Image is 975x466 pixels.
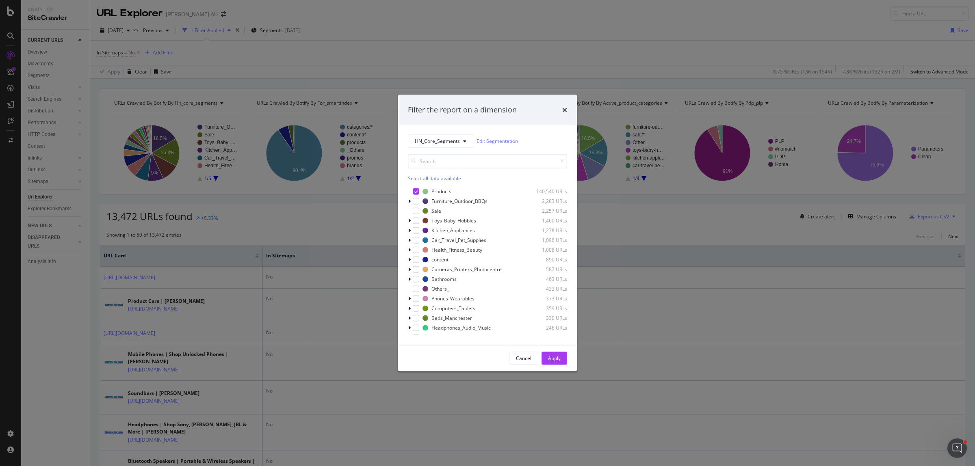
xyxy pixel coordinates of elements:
div: 1,460 URLs [527,217,567,224]
div: 1,008 URLs [527,246,567,253]
div: 433 URLs [527,285,567,292]
div: Cancel [516,355,531,362]
div: Apply [548,355,561,362]
input: Search [408,154,567,168]
div: 359 URLs [527,305,567,312]
div: 1,278 URLs [527,227,567,234]
button: HN_Core_Segments [408,134,473,147]
div: Bathrooms [431,276,457,283]
div: 330 URLs [527,315,567,321]
div: Others_ [431,285,449,292]
div: Health_Fitness_Beauty [431,246,482,253]
div: 218 URLs [527,334,567,341]
div: Products [431,188,451,195]
div: 246 URLs [527,324,567,331]
a: Edit Segmentation [477,137,518,145]
div: Beds_Manchester [431,315,472,321]
button: Cancel [509,352,538,365]
span: HN_Core_Segments [415,138,460,145]
button: Apply [542,352,567,365]
div: content [431,256,448,263]
div: Computers_Tablets [431,305,475,312]
div: 373 URLs [527,295,567,302]
div: 587 URLs [527,266,567,273]
div: Phones_Wearables [431,295,474,302]
div: Car_Travel_Pet_Supplies [431,237,486,244]
div: 890 URLs [527,256,567,263]
div: 140,540 URLs [527,188,567,195]
div: Cameras_Printers_Photocentre [431,266,502,273]
div: 2,257 URLs [527,207,567,214]
div: modal [398,95,577,371]
div: Filter the report on a dimension [408,105,517,115]
div: Headphones_Audio_Music [431,324,491,331]
div: Select all data available [408,175,567,181]
div: Toys_Baby_Hobbies [431,217,476,224]
div: 2,283 URLs [527,198,567,205]
div: times [562,105,567,115]
div: 463 URLs [527,276,567,283]
div: Furniture_Outdoor_BBQs [431,198,487,205]
iframe: Intercom live chat [947,438,967,458]
div: Kitchen_Appliances [431,227,475,234]
div: 1,096 URLs [527,237,567,244]
div: Vacuum_Laundry [431,334,470,341]
div: Sale [431,207,441,214]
